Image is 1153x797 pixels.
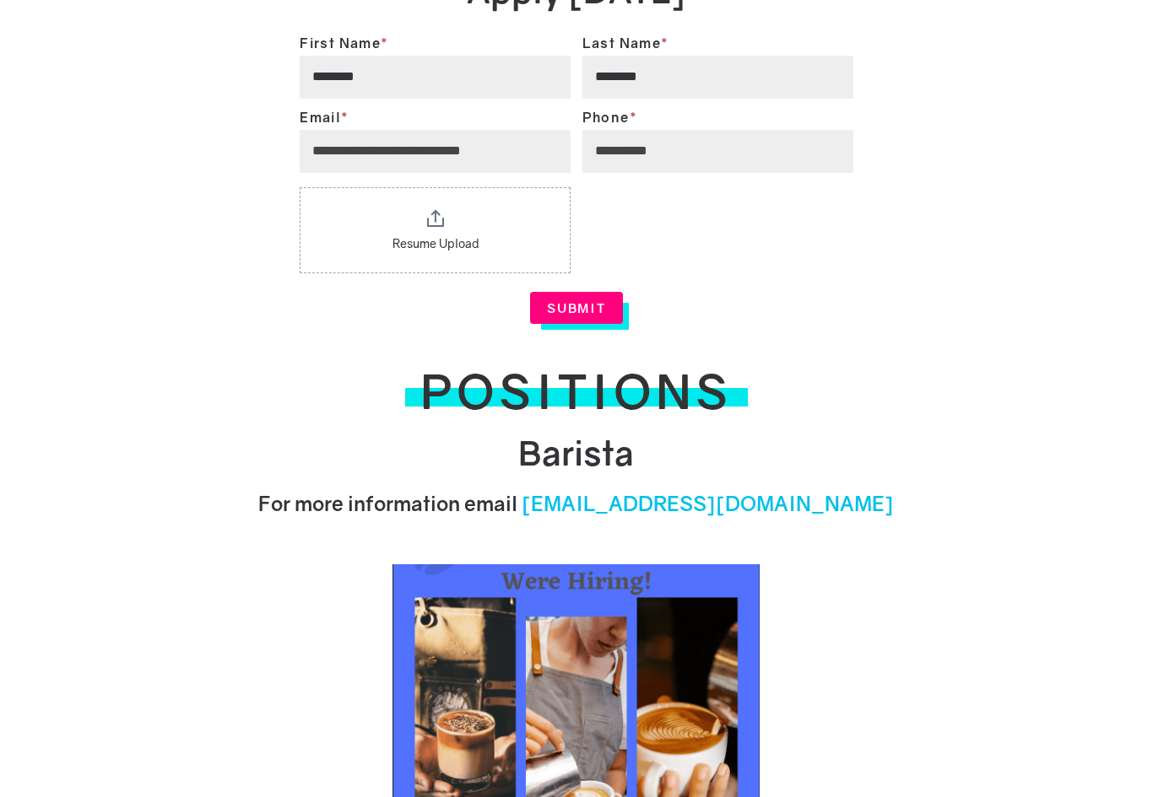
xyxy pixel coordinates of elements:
[258,491,517,515] span: For more information email
[530,292,623,324] button: Submit
[420,368,732,423] h1: positions
[522,491,894,515] span: [EMAIL_ADDRESS][DOMAIN_NAME]
[582,183,836,249] iframe: reCAPTCHA
[392,235,479,252] button: Resume Upload. Resume Upload. Maximum file size: 52.43MB
[116,434,1038,480] h2: Barista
